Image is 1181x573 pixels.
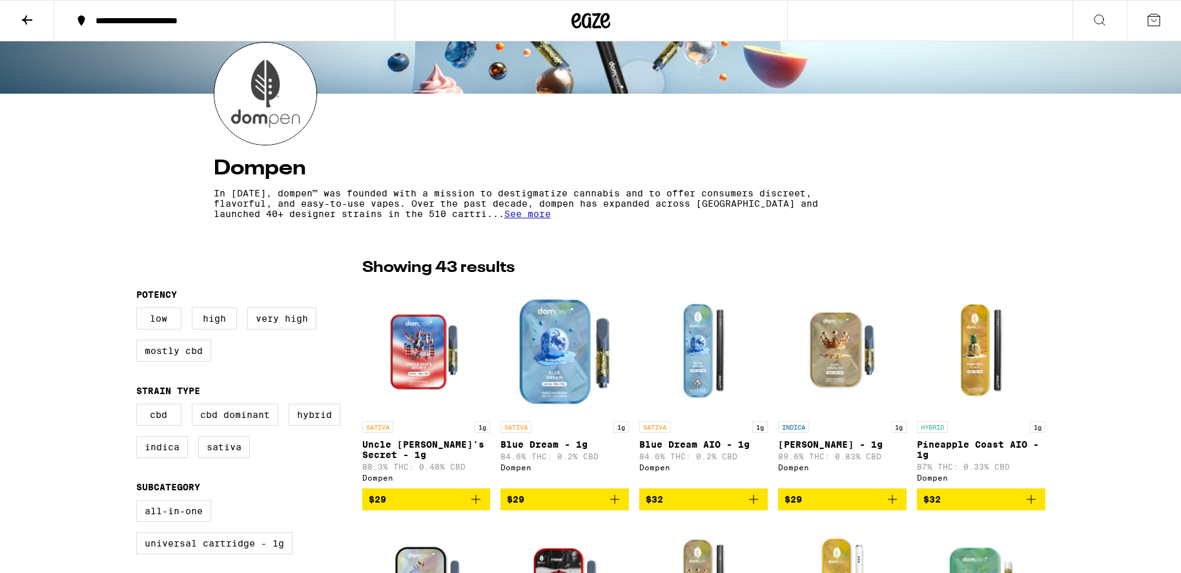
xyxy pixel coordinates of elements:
p: INDICA [778,421,809,433]
div: Dompen [778,463,907,472]
label: Very High [247,307,316,329]
a: Open page for King Louis XIII - 1g from Dompen [778,286,907,488]
h4: Dompen [214,158,968,179]
button: Add to bag [639,488,768,510]
span: $32 [646,494,663,505]
label: Universal Cartridge - 1g [136,532,293,554]
div: Dompen [362,474,491,482]
p: 84.6% THC: 0.2% CBD [500,452,629,461]
div: Dompen [500,463,629,472]
span: See more [504,209,551,219]
p: Pineapple Coast AIO - 1g [917,439,1045,460]
img: Dompen - Blue Dream - 1g [500,286,629,415]
p: SATIVA [500,421,531,433]
p: Uncle [PERSON_NAME]'s Secret - 1g [362,439,491,460]
a: Open page for Blue Dream - 1g from Dompen [500,286,629,488]
span: $29 [507,494,524,505]
label: CBD Dominant [192,404,278,426]
label: Hybrid [289,404,340,426]
p: 84.6% THC: 0.2% CBD [639,452,768,461]
legend: Potency [136,289,177,300]
p: 89.6% THC: 0.83% CBD [778,452,907,461]
img: Dompen - Pineapple Coast AIO - 1g [917,286,1045,415]
img: Dompen - King Louis XIII - 1g [778,286,907,415]
label: Low [136,307,181,329]
p: SATIVA [639,421,670,433]
a: Open page for Uncle Sam's Secret - 1g from Dompen [362,286,491,488]
button: Add to bag [917,488,1045,510]
p: Blue Dream - 1g [500,439,629,450]
label: Mostly CBD [136,340,211,362]
span: Hi. Need any help? [8,9,93,19]
label: Indica [136,436,188,458]
p: 1g [613,421,629,433]
p: 1g [891,421,907,433]
button: Add to bag [362,488,491,510]
span: $29 [785,494,802,505]
label: CBD [136,404,181,426]
img: Dompen - Blue Dream AIO - 1g [639,286,768,415]
legend: Subcategory [136,482,200,492]
p: SATIVA [362,421,393,433]
p: [PERSON_NAME] - 1g [778,439,907,450]
p: In [DATE], dompen™ was founded with a mission to destigmatize cannabis and to offer consumers dis... [214,188,854,219]
a: Open page for Blue Dream AIO - 1g from Dompen [639,286,768,488]
button: Add to bag [778,488,907,510]
p: 1g [752,421,768,433]
span: $32 [923,494,941,505]
a: Open page for Pineapple Coast AIO - 1g from Dompen [917,286,1045,488]
label: Sativa [198,436,250,458]
img: Dompen - Uncle Sam's Secret - 1g [362,286,491,415]
span: $29 [369,494,386,505]
legend: Strain Type [136,386,200,396]
img: Dompen logo [214,43,316,145]
div: Dompen [639,463,768,472]
label: All-In-One [136,500,211,522]
p: 87% THC: 0.33% CBD [917,463,1045,471]
p: 1g [1030,421,1045,433]
label: High [192,307,237,329]
p: 1g [475,421,490,433]
p: HYBRID [917,421,948,433]
div: Dompen [917,474,1045,482]
button: Add to bag [500,488,629,510]
p: Showing 43 results [362,257,515,279]
p: 88.3% THC: 0.48% CBD [362,463,491,471]
p: Blue Dream AIO - 1g [639,439,768,450]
